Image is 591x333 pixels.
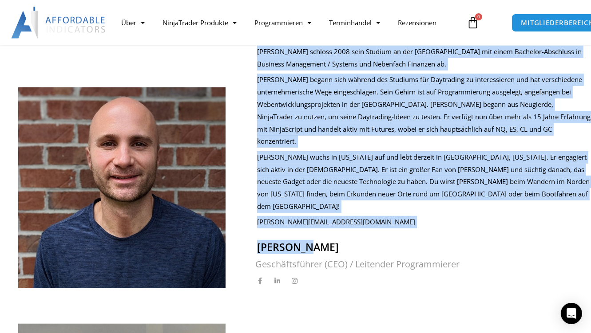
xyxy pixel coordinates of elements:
[154,12,246,33] a: NinjaTrader Produkte
[257,74,591,148] p: [PERSON_NAME] begann sich während des Studiums für Daytrading zu interessieren und hat verschiede...
[121,18,136,27] font: Über
[112,12,461,33] nav: Menü
[320,12,389,33] a: Terminhandel
[257,217,415,226] a: [PERSON_NAME][EMAIL_ADDRESS][DOMAIN_NAME]
[112,12,154,33] a: Über
[257,46,591,71] p: [PERSON_NAME] schloss 2008 sein Studium an der [GEOGRAPHIC_DATA] mit einem Bachelor-Abschluss in ...
[163,18,228,27] font: NinjaTrader Produkte
[246,12,320,33] a: Programmieren
[475,13,482,20] span: 0
[561,303,582,324] div: Öffnen Sie den Intercom Messenger
[11,7,107,39] img: LogoAI | Affordable Indicators – NinjaTrader
[257,241,591,254] h2: [PERSON_NAME]
[18,87,226,288] img: joel | Affordable Indicators – NinjaTrader
[389,12,445,33] a: Rezensionen
[255,259,591,270] h2: Geschäftsführer (CEO) / Leitender Programmierer
[257,151,591,213] p: [PERSON_NAME] wuchs in [US_STATE] auf und lebt derzeit in [GEOGRAPHIC_DATA], [US_STATE]. Er engag...
[453,10,492,35] a: 0
[254,18,303,27] font: Programmieren
[329,18,372,27] font: Terminhandel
